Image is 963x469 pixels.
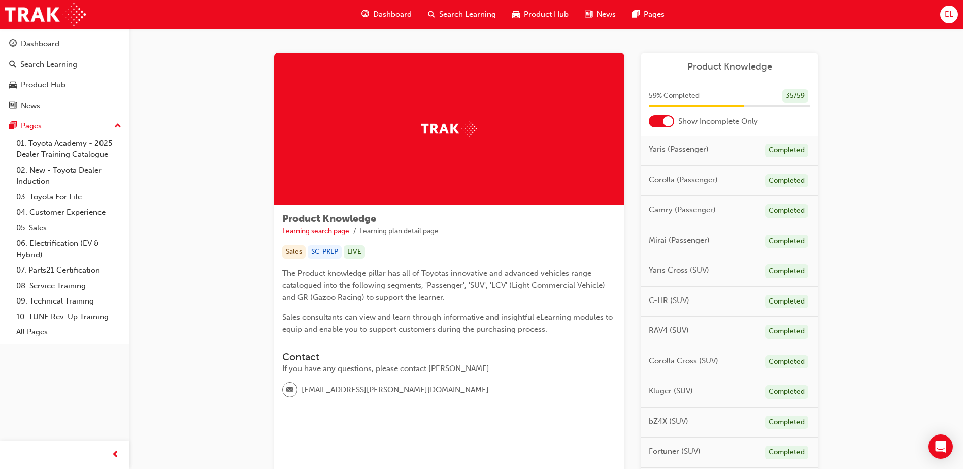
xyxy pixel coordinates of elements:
[765,355,808,369] div: Completed
[4,55,125,74] a: Search Learning
[361,8,369,21] span: guage-icon
[4,35,125,53] a: Dashboard
[9,81,17,90] span: car-icon
[420,4,504,25] a: search-iconSearch Learning
[428,8,435,21] span: search-icon
[624,4,673,25] a: pages-iconPages
[644,9,665,20] span: Pages
[765,174,808,188] div: Completed
[649,90,700,102] span: 59 % Completed
[765,204,808,218] div: Completed
[12,189,125,205] a: 03. Toyota For Life
[945,9,953,20] span: EL
[9,122,17,131] span: pages-icon
[678,116,758,127] span: Show Incomplete Only
[439,9,496,20] span: Search Learning
[373,9,412,20] span: Dashboard
[596,9,616,20] span: News
[282,313,615,334] span: Sales consultants can view and learn through informative and insightful eLearning modules to equi...
[928,434,953,459] div: Open Intercom Messenger
[4,32,125,117] button: DashboardSearch LearningProduct HubNews
[632,8,640,21] span: pages-icon
[649,234,710,246] span: Mirai (Passenger)
[282,245,306,259] div: Sales
[20,59,77,71] div: Search Learning
[4,96,125,115] a: News
[649,174,718,186] span: Corolla (Passenger)
[359,226,439,238] li: Learning plan detail page
[4,117,125,136] button: Pages
[577,4,624,25] a: news-iconNews
[12,309,125,325] a: 10. TUNE Rev-Up Training
[649,295,689,307] span: C-HR (SUV)
[9,60,16,70] span: search-icon
[782,89,808,103] div: 35 / 59
[765,416,808,429] div: Completed
[765,325,808,339] div: Completed
[21,100,40,112] div: News
[765,144,808,157] div: Completed
[649,325,689,337] span: RAV4 (SUV)
[12,205,125,220] a: 04. Customer Experience
[765,264,808,278] div: Completed
[940,6,958,23] button: EL
[4,76,125,94] a: Product Hub
[649,144,709,155] span: Yaris (Passenger)
[649,264,709,276] span: Yaris Cross (SUV)
[649,61,810,73] a: Product Knowledge
[585,8,592,21] span: news-icon
[765,234,808,248] div: Completed
[12,136,125,162] a: 01. Toyota Academy - 2025 Dealer Training Catalogue
[512,8,520,21] span: car-icon
[12,278,125,294] a: 08. Service Training
[282,363,616,375] div: If you have any questions, please contact [PERSON_NAME].
[421,121,477,137] img: Trak
[649,385,693,397] span: Kluger (SUV)
[9,102,17,111] span: news-icon
[504,4,577,25] a: car-iconProduct Hub
[308,245,342,259] div: SC-PKLP
[344,245,365,259] div: LIVE
[12,262,125,278] a: 07. Parts21 Certification
[21,38,59,50] div: Dashboard
[302,384,489,396] span: [EMAIL_ADDRESS][PERSON_NAME][DOMAIN_NAME]
[765,295,808,309] div: Completed
[765,446,808,459] div: Completed
[12,162,125,189] a: 02. New - Toyota Dealer Induction
[282,269,607,302] span: The Product knowledge pillar has all of Toyotas innovative and advanced vehicles range catalogued...
[286,384,293,397] span: email-icon
[282,351,616,363] h3: Contact
[649,204,716,216] span: Camry (Passenger)
[12,236,125,262] a: 06. Electrification (EV & Hybrid)
[112,449,119,461] span: prev-icon
[5,3,86,26] img: Trak
[765,385,808,399] div: Completed
[12,324,125,340] a: All Pages
[649,446,701,457] span: Fortuner (SUV)
[21,79,65,91] div: Product Hub
[649,416,688,427] span: bZ4X (SUV)
[9,40,17,49] span: guage-icon
[524,9,569,20] span: Product Hub
[282,227,349,236] a: Learning search page
[649,355,718,367] span: Corolla Cross (SUV)
[114,120,121,133] span: up-icon
[12,293,125,309] a: 09. Technical Training
[282,213,376,224] span: Product Knowledge
[12,220,125,236] a: 05. Sales
[21,120,42,132] div: Pages
[353,4,420,25] a: guage-iconDashboard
